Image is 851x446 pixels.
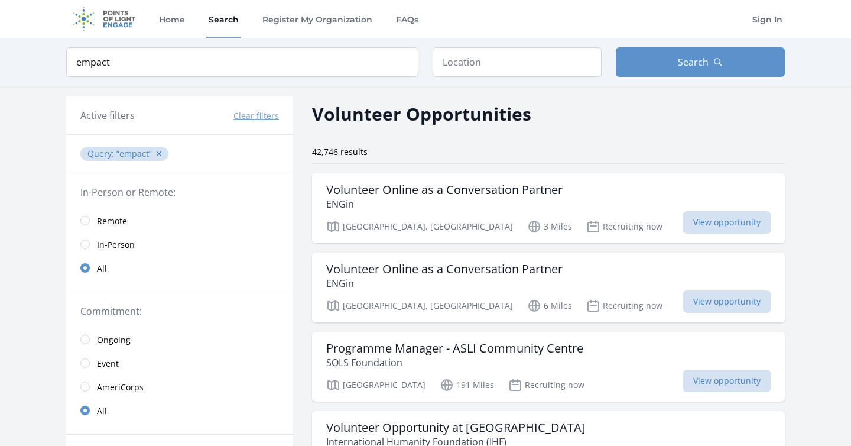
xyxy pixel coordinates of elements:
[527,299,572,313] p: 6 Miles
[326,276,563,290] p: ENGin
[97,358,119,370] span: Event
[326,341,583,355] h3: Programme Manager - ASLI Community Centre
[683,370,771,392] span: View opportunity
[433,47,602,77] input: Location
[586,219,662,234] p: Recruiting now
[326,421,586,435] h3: Volunteer Opportunity at [GEOGRAPHIC_DATA]
[80,304,279,318] legend: Commitment:
[527,219,572,234] p: 3 Miles
[508,378,584,392] p: Recruiting now
[312,146,368,157] span: 42,746 results
[678,55,709,69] span: Search
[97,239,135,251] span: In-Person
[683,290,771,313] span: View opportunity
[66,47,418,77] input: Keyword
[97,215,127,227] span: Remote
[66,351,293,375] a: Event
[233,110,279,122] button: Clear filters
[683,211,771,234] span: View opportunity
[66,328,293,351] a: Ongoing
[66,209,293,232] a: Remote
[97,382,144,393] span: AmeriCorps
[97,334,131,346] span: Ongoing
[66,399,293,422] a: All
[326,183,563,197] h3: Volunteer Online as a Conversation Partner
[586,299,662,313] p: Recruiting now
[326,299,513,313] p: [GEOGRAPHIC_DATA], [GEOGRAPHIC_DATA]
[66,256,293,280] a: All
[80,108,135,122] h3: Active filters
[312,253,785,322] a: Volunteer Online as a Conversation Partner ENGin [GEOGRAPHIC_DATA], [GEOGRAPHIC_DATA] 6 Miles Rec...
[440,378,494,392] p: 191 Miles
[312,332,785,402] a: Programme Manager - ASLI Community Centre SOLS Foundation [GEOGRAPHIC_DATA] 191 Miles Recruiting ...
[326,197,563,211] p: ENGin
[326,262,563,276] h3: Volunteer Online as a Conversation Partner
[326,378,425,392] p: [GEOGRAPHIC_DATA]
[116,148,152,159] q: empact
[87,148,116,159] span: Query :
[97,405,107,417] span: All
[326,219,513,234] p: [GEOGRAPHIC_DATA], [GEOGRAPHIC_DATA]
[616,47,785,77] button: Search
[66,375,293,399] a: AmeriCorps
[80,185,279,199] legend: In-Person or Remote:
[312,101,531,127] h2: Volunteer Opportunities
[312,173,785,243] a: Volunteer Online as a Conversation Partner ENGin [GEOGRAPHIC_DATA], [GEOGRAPHIC_DATA] 3 Miles Rec...
[66,232,293,256] a: In-Person
[97,263,107,274] span: All
[155,148,163,160] button: ✕
[326,355,583,370] p: SOLS Foundation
